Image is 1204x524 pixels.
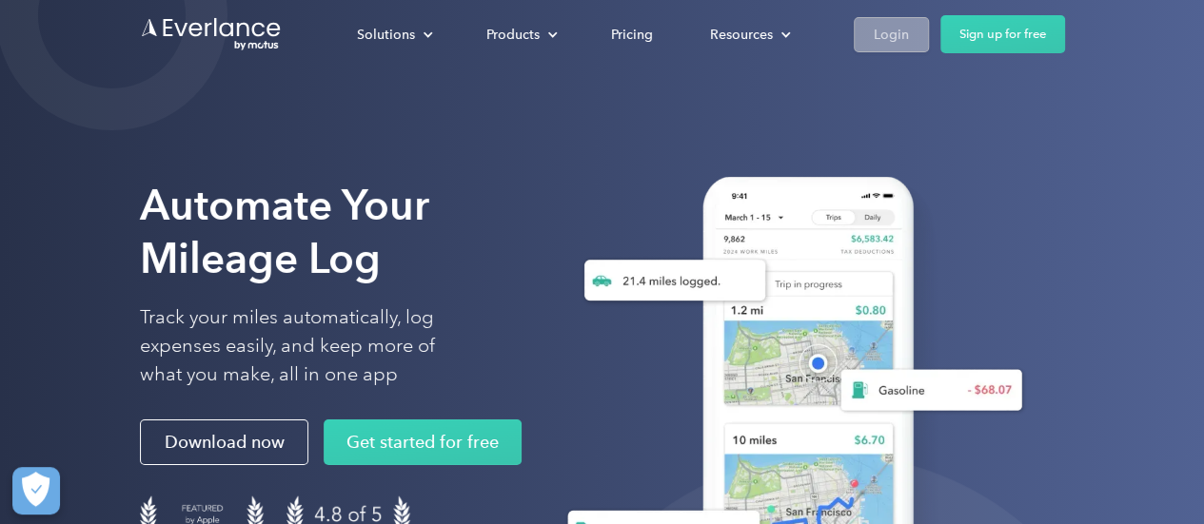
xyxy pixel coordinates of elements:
[12,467,60,514] button: Cookies Settings
[467,18,573,51] div: Products
[140,303,480,389] p: Track your miles automatically, log expenses easily, and keep more of what you make, all in one app
[611,23,653,47] div: Pricing
[691,18,806,51] div: Resources
[140,16,283,52] a: Go to homepage
[324,419,522,465] a: Get started for free
[874,23,909,47] div: Login
[338,18,448,51] div: Solutions
[357,23,415,47] div: Solutions
[140,419,308,465] a: Download now
[710,23,773,47] div: Resources
[140,180,429,283] strong: Automate Your Mileage Log
[486,23,540,47] div: Products
[854,17,929,52] a: Login
[592,18,672,51] a: Pricing
[940,15,1065,53] a: Sign up for free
